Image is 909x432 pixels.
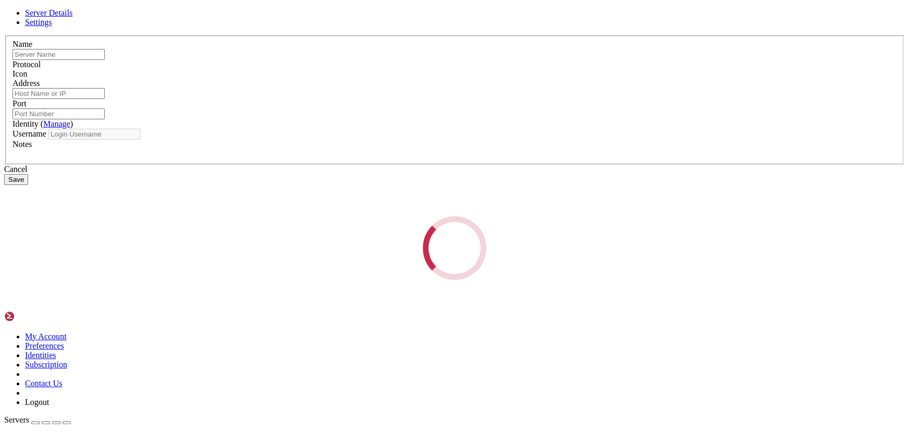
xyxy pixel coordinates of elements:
label: Identity [13,119,73,128]
a: Contact Us [25,379,63,388]
a: Preferences [25,341,64,350]
label: Notes [13,140,32,149]
label: Icon [13,69,27,78]
input: Login Username [48,129,141,140]
label: Protocol [13,60,41,69]
label: Username [13,129,46,138]
a: My Account [25,332,67,341]
a: Logout [25,398,49,406]
label: Port [13,99,27,108]
input: Host Name or IP [13,88,105,99]
a: Manage [43,119,70,128]
input: Server Name [13,49,105,60]
span: Servers [4,415,29,424]
img: Shellngn [4,311,64,322]
a: Subscription [25,360,67,369]
div: Loading... [423,216,486,280]
span: ( ) [41,119,73,128]
label: Address [13,79,40,88]
div: Cancel [4,165,905,174]
input: Port Number [13,108,105,119]
a: Servers [4,415,71,424]
a: Settings [25,18,52,27]
a: Identities [25,351,56,360]
label: Name [13,40,32,48]
button: Save [4,174,28,185]
a: Server Details [25,8,72,17]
